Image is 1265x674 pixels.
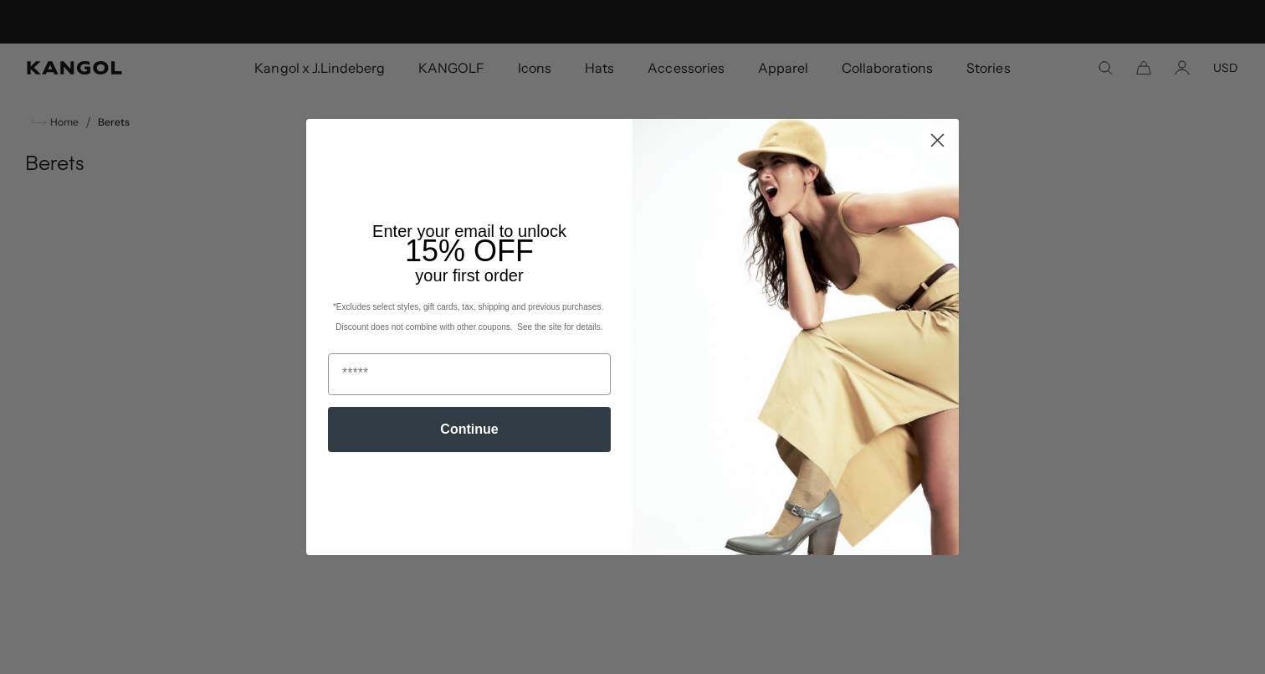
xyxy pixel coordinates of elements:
[333,302,606,332] span: *Excludes select styles, gift cards, tax, shipping and previous purchases. Discount does not comb...
[923,126,952,155] button: Close dialog
[328,353,611,395] input: Email
[328,407,611,452] button: Continue
[632,119,959,554] img: 93be19ad-e773-4382-80b9-c9d740c9197f.jpeg
[372,222,566,240] span: Enter your email to unlock
[405,234,534,268] span: 15% OFF
[415,266,523,285] span: your first order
